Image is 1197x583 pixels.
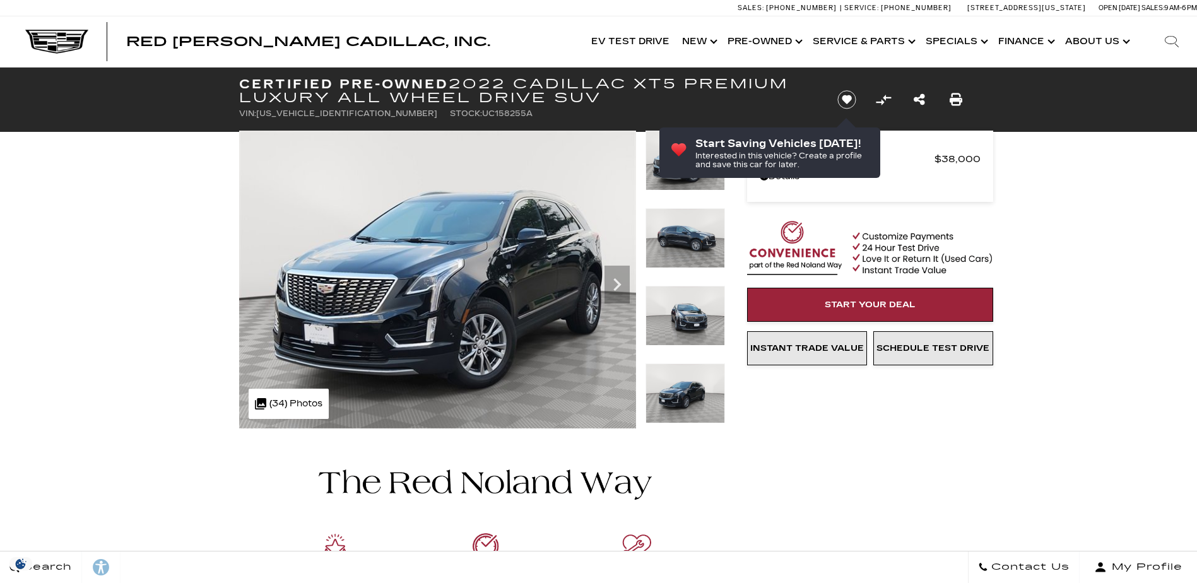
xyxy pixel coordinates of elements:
span: Start Your Deal [825,300,916,310]
span: VIN: [239,109,256,118]
section: Click to Open Cookie Consent Modal [6,557,35,570]
button: Compare vehicle [874,90,893,109]
a: Schedule Test Drive [873,331,993,365]
button: Open user profile menu [1080,551,1197,583]
h1: 2022 Cadillac XT5 Premium Luxury All Wheel Drive SUV [239,77,817,105]
button: Save vehicle [833,90,861,110]
strong: Certified Pre-Owned [239,76,449,91]
a: Details [760,168,981,185]
a: Service: [PHONE_NUMBER] [840,4,955,11]
a: Finance [992,16,1059,67]
img: Certified Used 2022 Stellar Black Metallic Cadillac Premium Luxury image 2 [646,208,725,268]
span: Red [PERSON_NAME] [760,150,935,168]
a: Sales: [PHONE_NUMBER] [738,4,840,11]
a: [STREET_ADDRESS][US_STATE] [967,4,1086,12]
a: Red [PERSON_NAME] Cadillac, Inc. [126,35,490,48]
img: Opt-Out Icon [6,557,35,570]
img: Certified Used 2022 Stellar Black Metallic Cadillac Premium Luxury image 3 [646,286,725,346]
span: Instant Trade Value [750,343,864,353]
span: Search [20,558,72,576]
img: Certified Used 2022 Stellar Black Metallic Cadillac Premium Luxury image 1 [646,131,725,191]
span: [PHONE_NUMBER] [766,4,837,12]
span: UC158255A [482,109,533,118]
span: [PHONE_NUMBER] [881,4,952,12]
span: Red [PERSON_NAME] Cadillac, Inc. [126,34,490,49]
a: Share this Certified Pre-Owned 2022 Cadillac XT5 Premium Luxury All Wheel Drive SUV [914,91,925,109]
span: Sales: [738,4,764,12]
span: Sales: [1141,4,1164,12]
a: Contact Us [968,551,1080,583]
span: Open [DATE] [1099,4,1140,12]
div: Next [604,266,630,303]
a: Specials [919,16,992,67]
a: New [676,16,721,67]
img: Cadillac Dark Logo with Cadillac White Text [25,30,88,54]
span: $38,000 [935,150,981,168]
span: Contact Us [988,558,1070,576]
span: Schedule Test Drive [876,343,989,353]
span: Service: [844,4,879,12]
a: EV Test Drive [585,16,676,67]
a: Instant Trade Value [747,331,867,365]
a: Start Your Deal [747,288,993,322]
a: Pre-Owned [721,16,806,67]
a: Red [PERSON_NAME] $38,000 [760,150,981,168]
span: 9 AM-6 PM [1164,4,1197,12]
a: Print this Certified Pre-Owned 2022 Cadillac XT5 Premium Luxury All Wheel Drive SUV [950,91,962,109]
span: [US_VEHICLE_IDENTIFICATION_NUMBER] [256,109,437,118]
div: (34) Photos [249,389,329,419]
img: Certified Used 2022 Stellar Black Metallic Cadillac Premium Luxury image 1 [239,131,636,428]
span: My Profile [1107,558,1182,576]
img: Certified Used 2022 Stellar Black Metallic Cadillac Premium Luxury image 4 [646,363,725,423]
span: Stock: [450,109,482,118]
a: Service & Parts [806,16,919,67]
a: About Us [1059,16,1134,67]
